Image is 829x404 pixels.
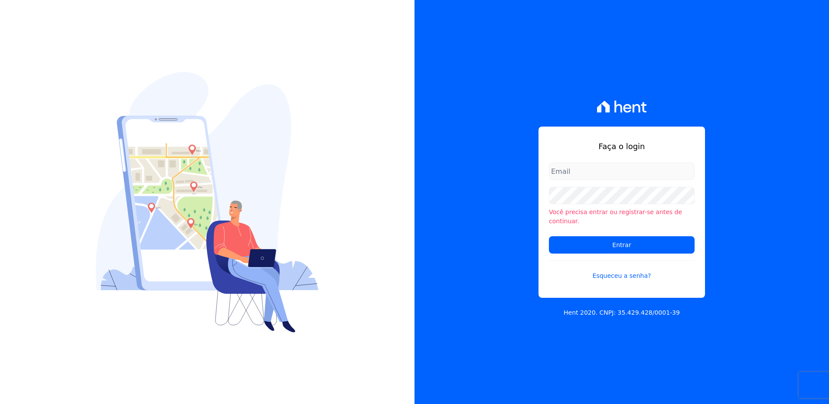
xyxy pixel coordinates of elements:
[549,140,695,152] h1: Faça o login
[96,72,319,332] img: Login
[549,163,695,180] input: Email
[564,308,680,317] p: Hent 2020. CNPJ: 35.429.428/0001-39
[549,236,695,254] input: Entrar
[549,261,695,280] a: Esqueceu a senha?
[549,208,695,226] li: Você precisa entrar ou registrar-se antes de continuar.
